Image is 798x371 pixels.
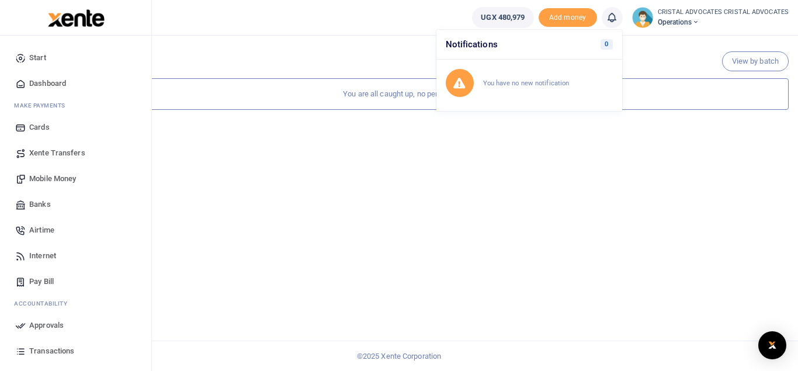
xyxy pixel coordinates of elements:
span: Mobile Money [29,173,76,185]
a: View by batch [722,51,789,71]
span: ake Payments [20,101,65,110]
span: Dashboard [29,78,66,89]
a: Banks [9,192,142,217]
span: Transactions [29,345,74,357]
a: Pay Bill [9,269,142,294]
li: Toup your wallet [539,8,597,27]
a: Cards [9,115,142,140]
span: Airtime [29,224,54,236]
span: countability [23,299,67,308]
span: Approvals [29,320,64,331]
span: Internet [29,250,56,262]
span: 0 [601,39,613,50]
span: Xente Transfers [29,147,85,159]
div: You are all caught up, no pending approvals. [44,78,789,110]
span: Cards [29,122,50,133]
a: logo-small logo-large logo-large [47,13,105,22]
a: Mobile Money [9,166,142,192]
span: Banks [29,199,51,210]
a: UGX 480,979 [472,7,533,28]
a: Transactions [9,338,142,364]
a: Dashboard [9,71,142,96]
a: Approvals [9,313,142,338]
span: UGX 480,979 [481,12,525,23]
img: logo-large [48,9,105,27]
a: profile-user CRISTAL ADVOCATES CRISTAL ADVOCATES Operations [632,7,789,28]
a: You have no new notification [436,60,622,106]
a: Internet [9,243,142,269]
h4: Pending your approval [44,50,789,63]
span: Add money [539,8,597,27]
span: Start [29,52,46,64]
img: profile-user [632,7,653,28]
a: Airtime [9,217,142,243]
li: M [9,96,142,115]
li: Ac [9,294,142,313]
a: Xente Transfers [9,140,142,166]
a: Start [9,45,142,71]
small: CRISTAL ADVOCATES CRISTAL ADVOCATES [658,8,789,18]
small: You have no new notification [483,79,570,87]
span: Operations [658,17,789,27]
li: Wallet ballance [467,7,538,28]
h6: Notifications [436,30,622,60]
span: Pay Bill [29,276,54,287]
div: Open Intercom Messenger [758,331,786,359]
a: Add money [539,12,597,21]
